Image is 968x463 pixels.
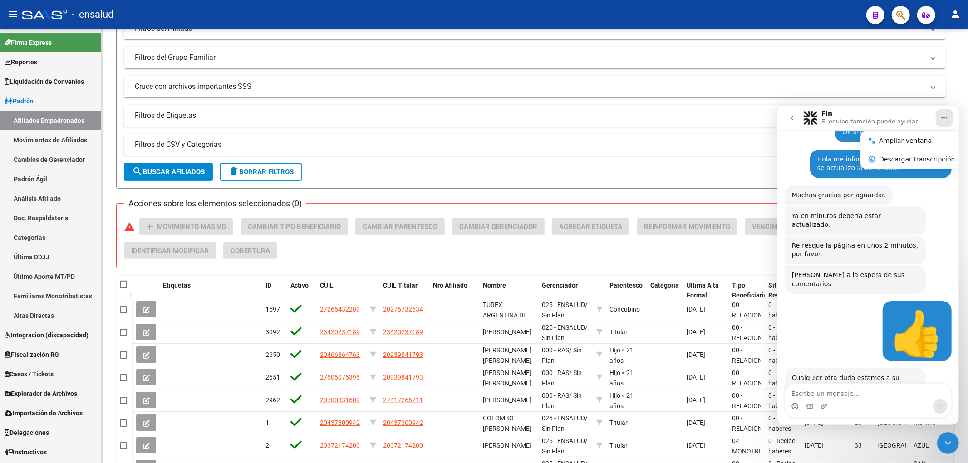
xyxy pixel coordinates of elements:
span: 00 - RELACION DE DEPENDENCIA [732,301,774,339]
div: Muchas gracias por aguardar. [15,85,108,94]
mat-panel-title: Filtros de CSV y Categorias [135,140,924,150]
span: 025 - ENSALUD [542,324,585,331]
span: Reinformar Movimiento [644,223,730,231]
div: Ludmila dice… [7,80,174,101]
span: 2962 [265,396,280,404]
datatable-header-cell: Etiquetas [159,276,262,306]
span: 27266432289 [320,306,360,313]
div: Descargar transcripción [102,49,177,58]
span: 00 - RELACION DE DEPENDENCIA [732,324,774,362]
iframe: Intercom live chat [777,106,959,425]
span: 0 - Recibe haberes regularmente [768,301,806,329]
datatable-header-cell: CUIL Titular [379,276,429,306]
span: [PERSON_NAME] [483,328,531,336]
button: Cambiar Gerenciador [452,218,545,235]
mat-icon: search [132,166,143,177]
span: Instructivos [5,447,47,457]
span: Delegaciones [5,428,49,438]
div: Ok si estoy averiguando gracias [65,22,167,31]
span: 00 - RELACION DE DEPENDENCIA [732,392,774,430]
span: 27417266211 [383,396,423,404]
button: Agregar Etiqueta [552,218,629,235]
div: Soporte dice… [7,263,174,292]
div: Descargar transcripción [84,44,185,63]
span: Cambiar Parentesco [363,223,437,231]
button: Vencimiento PMI [745,218,818,235]
span: 20437300942 [320,419,360,426]
div: Ok si estoy averiguando gracias [58,17,174,37]
span: TUREX ARGENTINA DE LOURDES [483,301,527,329]
span: 04 - MONOTRIBUTISTAS [732,437,789,455]
mat-panel-title: Filtros de Etiquetas [135,111,924,121]
div: Ampliar ventana [102,30,177,40]
span: 1 [265,419,269,426]
span: 0 - Recibe haberes regularmente [768,414,806,443]
button: Cobertura [223,242,277,259]
div: thumbs up [113,206,167,250]
div: Ludmila dice… [7,101,174,130]
mat-expansion-panel-header: Filtros de CSV y Categorias [124,134,946,156]
span: 00 - RELACION DE DEPENDENCIA [732,346,774,385]
span: 00 - RELACION DE DEPENDENCIA [732,369,774,407]
button: Movimiento Masivo [139,218,233,235]
span: 20437300942 [383,419,423,426]
span: CUIL Titular [383,282,418,289]
span: Buscar Afiliados [132,168,205,176]
datatable-header-cell: Ultima Alta Formal [683,276,728,306]
span: [PERSON_NAME] [PERSON_NAME] [PERSON_NAME] [483,369,531,397]
span: Hijo < 21 años [609,369,634,387]
span: 20939841793 [383,351,423,358]
span: Titular [609,419,628,426]
span: 20700331602 [320,396,360,404]
mat-icon: person [950,9,961,19]
span: 23420237189 [320,328,360,336]
span: Padrón [5,96,34,106]
mat-panel-title: Filtros del Grupo Familiar [135,53,924,63]
h3: Acciones sobre los elementos seleccionados (0) [124,197,306,210]
div: Ludmila dice… [7,130,174,160]
span: 000 - RAS [542,392,569,399]
textarea: Escribe un mensaje... [8,278,174,293]
span: 20372174200 [320,442,360,449]
span: Titular [609,328,628,336]
datatable-header-cell: Nro Afiliado [429,276,479,306]
button: Cambiar Parentesco [355,218,445,235]
span: Casos / Tickets [5,369,54,379]
span: 20466364763 [320,351,360,358]
div: Refresque la página en unos 2 minutos, por favor. [7,130,149,159]
span: 025 - ENSALUD [542,301,585,308]
div: [DATE] [687,304,725,315]
span: Activo [290,282,309,289]
datatable-header-cell: Gerenciador [538,276,593,306]
span: Movimiento Masivo [157,223,226,231]
div: Muchas gracias por aguardar. [7,80,116,100]
span: Nombre [483,282,506,289]
div: Ya en minutos debería estar actualizado. [15,106,142,124]
span: Nro Afiliado [433,282,467,289]
mat-icon: menu [7,9,18,19]
span: 20276732634 [383,306,423,313]
span: 33 [855,442,862,449]
span: Liquidación de Convenios [5,77,84,87]
div: Ya en minutos debería estar actualizado. [7,101,149,129]
span: Firma Express [5,38,52,48]
div: [DATE] [687,440,725,451]
span: Borrar Filtros [228,168,294,176]
span: 3092 [265,328,280,336]
span: Tipo Beneficiario [732,282,767,299]
button: Selector de emoji [14,297,21,304]
div: [PERSON_NAME] a la espera de sus comentarios [7,160,149,188]
mat-panel-title: Cruce con archivos importantes SSS [135,82,924,92]
span: Categoria [650,282,679,289]
span: Vencimiento PMI [752,223,811,231]
div: [DATE] [687,327,725,337]
span: Hijo < 21 años [609,392,634,409]
button: Buscar Afiliados [124,163,213,181]
span: 20939841793 [383,374,423,381]
span: Parentesco [609,282,643,289]
span: 000 - RAS [542,369,569,376]
span: 00 - RELACION DE DEPENDENCIA [732,414,774,453]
